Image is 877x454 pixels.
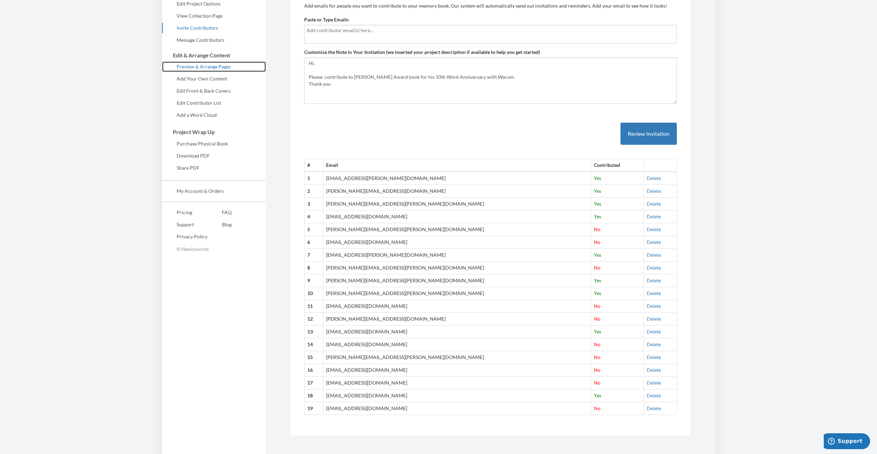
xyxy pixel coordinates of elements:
span: Yes [594,277,601,283]
a: Delete [647,367,661,373]
th: 9 [304,274,323,287]
th: 12 [304,313,323,325]
td: [PERSON_NAME][EMAIL_ADDRESS][PERSON_NAME][DOMAIN_NAME] [323,198,591,210]
th: 10 [304,287,323,300]
th: 15 [304,351,323,364]
input: Add contributor email(s) here... [307,27,674,34]
span: No [594,226,600,232]
th: 5 [304,223,323,236]
th: 11 [304,300,323,313]
th: Email [323,159,591,172]
a: Message Contributors [162,35,266,45]
a: View Collection Page [162,11,266,21]
span: Yes [594,252,601,258]
a: Edit Front & Back Covers [162,86,266,96]
span: No [594,354,600,360]
a: Add Your Own Content [162,74,266,84]
button: Review Invitation [621,123,677,145]
th: 1 [304,172,323,185]
a: Delete [647,392,661,398]
span: Yes [594,329,601,334]
a: FAQ [207,207,232,218]
iframe: Opens a widget where you can chat to one of our agents [824,433,870,451]
h3: Edit & Arrange Content [162,52,266,58]
th: 18 [304,389,323,402]
th: 8 [304,262,323,274]
th: 7 [304,249,323,262]
label: Paste or Type Emails: [304,16,349,23]
th: 16 [304,364,323,377]
span: No [594,303,600,309]
td: [EMAIL_ADDRESS][DOMAIN_NAME] [323,377,591,389]
a: Delete [647,188,661,194]
span: Yes [594,175,601,181]
a: Preview & Arrange Pages [162,62,266,72]
td: [EMAIL_ADDRESS][DOMAIN_NAME] [323,364,591,377]
th: 4 [304,210,323,223]
span: Yes [594,392,601,398]
textarea: Hi, Please contribute to [PERSON_NAME] Award book for his 10th Work Anniversary with Wacom. Thank... [304,57,677,104]
p: © Newlywords [162,244,266,254]
span: Yes [594,290,601,296]
p: Add emails for people you want to contribute to your memory book. Our system will automatically s... [304,2,677,9]
a: Delete [647,329,661,334]
th: 6 [304,236,323,249]
span: Yes [594,188,601,194]
a: Download PDF [162,151,266,161]
a: Purchase Physical Book [162,139,266,149]
td: [EMAIL_ADDRESS][DOMAIN_NAME] [323,236,591,249]
h3: Project Wrap Up [162,129,266,135]
label: Customize the Note in Your Invitation (we inserted your project description if available to help ... [304,49,540,56]
a: Delete [647,405,661,411]
a: Invite Contributors [162,23,266,33]
a: Delete [647,214,661,219]
th: 14 [304,338,323,351]
span: Yes [594,214,601,219]
th: 3 [304,198,323,210]
a: Add a Word Cloud [162,110,266,120]
a: Edit Contributor List [162,98,266,108]
a: Share PDF [162,163,266,173]
span: No [594,405,600,411]
a: Delete [647,201,661,207]
a: Delete [647,290,661,296]
td: [PERSON_NAME][EMAIL_ADDRESS][PERSON_NAME][DOMAIN_NAME] [323,262,591,274]
td: [PERSON_NAME][EMAIL_ADDRESS][DOMAIN_NAME] [323,313,591,325]
a: Blog [207,219,232,230]
td: [EMAIL_ADDRESS][DOMAIN_NAME] [323,325,591,338]
a: Privacy Policy [162,231,207,242]
span: No [594,265,600,271]
a: Delete [647,341,661,347]
th: Contributed [591,159,644,172]
th: 13 [304,325,323,338]
a: Pricing [162,207,207,218]
td: [EMAIL_ADDRESS][DOMAIN_NAME] [323,338,591,351]
a: Delete [647,380,661,386]
th: 17 [304,377,323,389]
a: Delete [647,226,661,232]
a: Delete [647,252,661,258]
th: 19 [304,402,323,415]
a: My Account & Orders [162,186,266,196]
span: No [594,316,600,322]
span: Yes [594,201,601,207]
td: [PERSON_NAME][EMAIL_ADDRESS][PERSON_NAME][DOMAIN_NAME] [323,287,591,300]
a: Delete [647,239,661,245]
a: Delete [647,265,661,271]
span: No [594,367,600,373]
span: No [594,341,600,347]
a: Support [162,219,207,230]
td: [PERSON_NAME][EMAIL_ADDRESS][DOMAIN_NAME] [323,185,591,198]
td: [PERSON_NAME][EMAIL_ADDRESS][PERSON_NAME][DOMAIN_NAME] [323,223,591,236]
a: Delete [647,303,661,309]
td: [PERSON_NAME][EMAIL_ADDRESS][PERSON_NAME][DOMAIN_NAME] [323,351,591,364]
a: Delete [647,175,661,181]
span: No [594,239,600,245]
a: Delete [647,316,661,322]
th: 2 [304,185,323,198]
th: # [304,159,323,172]
td: [EMAIL_ADDRESS][DOMAIN_NAME] [323,210,591,223]
td: [EMAIL_ADDRESS][DOMAIN_NAME] [323,389,591,402]
td: [EMAIL_ADDRESS][DOMAIN_NAME] [323,402,591,415]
